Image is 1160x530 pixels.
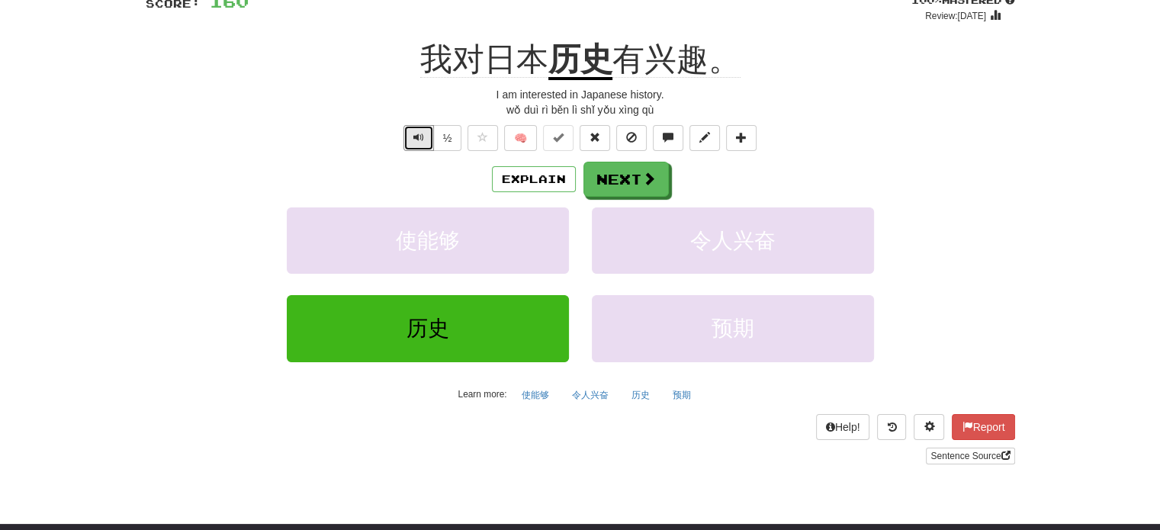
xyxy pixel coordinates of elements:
button: 历史 [623,384,658,406]
span: 有兴趣。 [612,41,741,78]
button: Play sentence audio (ctl+space) [403,125,434,151]
button: Discuss sentence (alt+u) [653,125,683,151]
button: Report [952,414,1014,440]
button: Add to collection (alt+a) [726,125,757,151]
button: 🧠 [504,125,537,151]
u: 历史 [548,41,612,80]
span: 令人兴奋 [690,229,776,252]
button: 预期 [664,384,699,406]
button: 令人兴奋 [592,207,874,274]
button: 使能够 [287,207,569,274]
button: Set this sentence to 100% Mastered (alt+m) [543,125,574,151]
span: 历史 [406,316,449,340]
button: 令人兴奋 [564,384,617,406]
button: 使能够 [513,384,558,406]
button: ½ [433,125,462,151]
div: Text-to-speech controls [400,125,462,151]
small: Learn more: [458,389,506,400]
span: 我对日本 [420,41,548,78]
button: Next [583,162,669,197]
button: Explain [492,166,576,192]
button: Edit sentence (alt+d) [689,125,720,151]
small: Review: [DATE] [925,11,986,21]
span: 使能够 [396,229,460,252]
div: I am interested in Japanese history. [146,87,1015,102]
span: 预期 [712,316,754,340]
button: 历史 [287,295,569,361]
a: Sentence Source [926,448,1014,464]
button: Favorite sentence (alt+f) [468,125,498,151]
button: 预期 [592,295,874,361]
button: Reset to 0% Mastered (alt+r) [580,125,610,151]
button: Help! [816,414,870,440]
button: Ignore sentence (alt+i) [616,125,647,151]
div: wǒ duì rì běn lì shǐ yǒu xìng qù [146,102,1015,117]
button: Round history (alt+y) [877,414,906,440]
